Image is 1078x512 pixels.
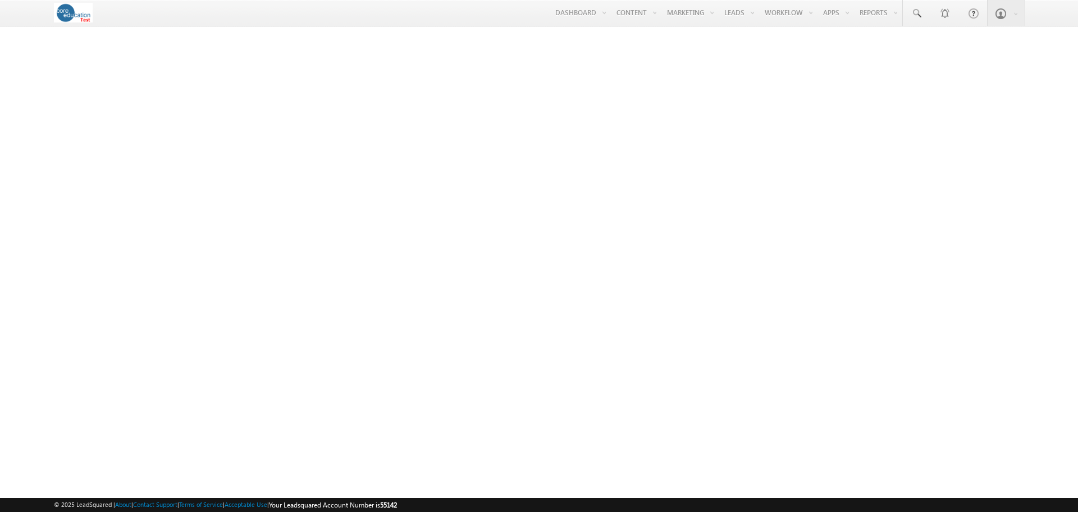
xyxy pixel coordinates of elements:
span: Your Leadsquared Account Number is [269,501,397,509]
span: © 2025 LeadSquared | | | | | [54,500,397,510]
a: Acceptable Use [225,501,267,508]
a: About [115,501,131,508]
span: 55142 [380,501,397,509]
img: Custom Logo [54,3,93,22]
a: Terms of Service [179,501,223,508]
a: Contact Support [133,501,177,508]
